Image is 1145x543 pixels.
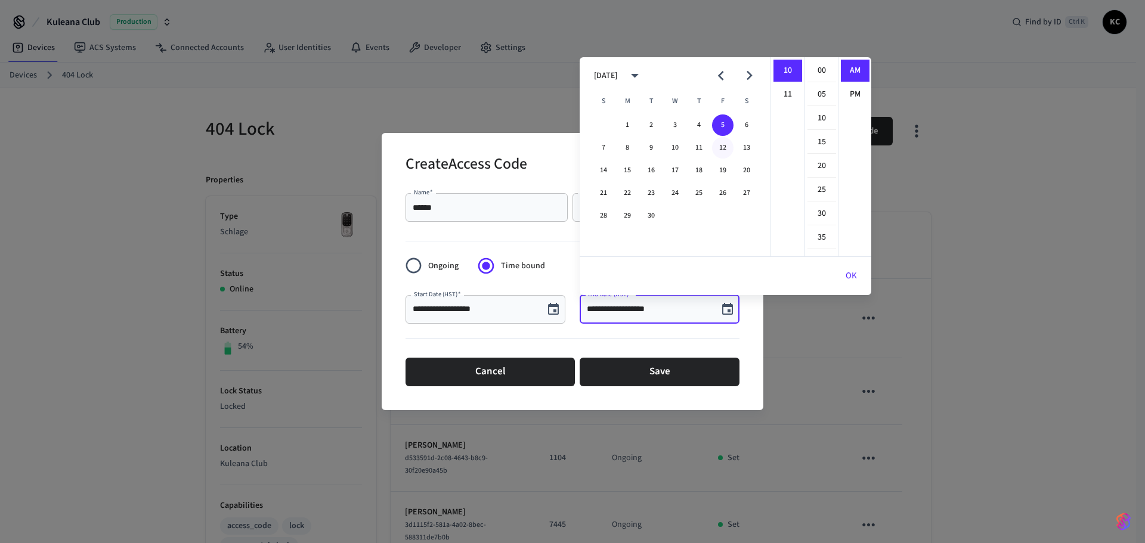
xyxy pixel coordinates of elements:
[640,205,662,226] button: 30
[773,83,802,106] li: 11 hours
[617,89,638,113] span: Monday
[807,203,836,225] li: 30 minutes
[707,61,735,89] button: Previous month
[712,137,734,159] button: 12
[773,60,802,82] li: 10 hours
[807,226,836,249] li: 35 minutes
[617,137,638,159] button: 8
[807,60,836,82] li: 0 minutes
[617,205,638,226] button: 29
[804,57,838,256] ul: Select minutes
[640,114,662,136] button: 2
[621,61,649,89] button: calendar view is open, switch to year view
[712,182,734,204] button: 26
[414,290,460,299] label: Start Date (HST)
[736,114,757,136] button: 6
[406,358,575,386] button: Cancel
[428,260,459,272] span: Ongoing
[588,290,632,299] label: End Date (HST)
[414,188,433,197] label: Name
[736,137,757,159] button: 13
[841,60,869,82] li: AM
[771,57,804,256] ul: Select hours
[617,114,638,136] button: 1
[406,147,527,184] h2: Create Access Code
[664,114,686,136] button: 3
[593,160,614,181] button: 14
[735,61,763,89] button: Next month
[640,182,662,204] button: 23
[501,260,545,272] span: Time bound
[841,83,869,106] li: PM
[736,160,757,181] button: 20
[593,182,614,204] button: 21
[664,182,686,204] button: 24
[831,262,871,290] button: OK
[593,205,614,226] button: 28
[716,297,739,321] button: Choose date, selected date is Sep 5, 2025
[593,89,614,113] span: Sunday
[807,250,836,273] li: 40 minutes
[640,160,662,181] button: 16
[688,182,710,204] button: 25
[688,160,710,181] button: 18
[594,70,617,82] div: [DATE]
[580,358,739,386] button: Save
[712,160,734,181] button: 19
[593,137,614,159] button: 7
[1116,512,1131,531] img: SeamLogoGradient.69752ec5.svg
[664,137,686,159] button: 10
[838,57,871,256] ul: Select meridiem
[807,155,836,178] li: 20 minutes
[617,160,638,181] button: 15
[807,131,836,154] li: 15 minutes
[640,137,662,159] button: 9
[736,89,757,113] span: Saturday
[617,182,638,204] button: 22
[541,297,565,321] button: Choose date, selected date is Sep 5, 2025
[688,114,710,136] button: 4
[807,83,836,106] li: 5 minutes
[640,89,662,113] span: Tuesday
[688,89,710,113] span: Thursday
[664,89,686,113] span: Wednesday
[807,179,836,201] li: 25 minutes
[664,160,686,181] button: 17
[688,137,710,159] button: 11
[736,182,757,204] button: 27
[807,107,836,130] li: 10 minutes
[712,114,734,136] button: 5
[712,89,734,113] span: Friday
